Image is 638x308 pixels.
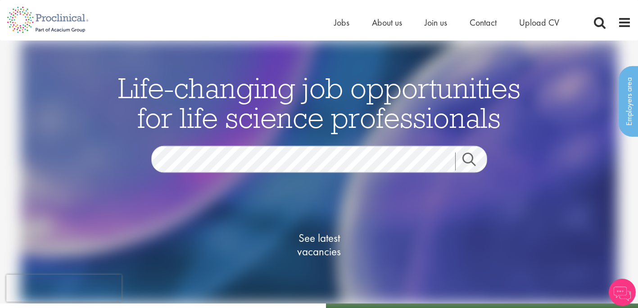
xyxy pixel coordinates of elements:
[118,70,520,136] span: Life-changing job opportunities for life science professionals
[274,231,364,258] span: See latest vacancies
[609,279,636,306] img: Chatbot
[372,17,402,28] a: About us
[274,195,364,294] a: See latestvacancies
[470,17,497,28] a: Contact
[334,17,349,28] a: Jobs
[519,17,559,28] a: Upload CV
[455,153,494,171] a: Job search submit button
[20,41,618,303] img: candidate home
[425,17,447,28] a: Join us
[6,275,122,302] iframe: reCAPTCHA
